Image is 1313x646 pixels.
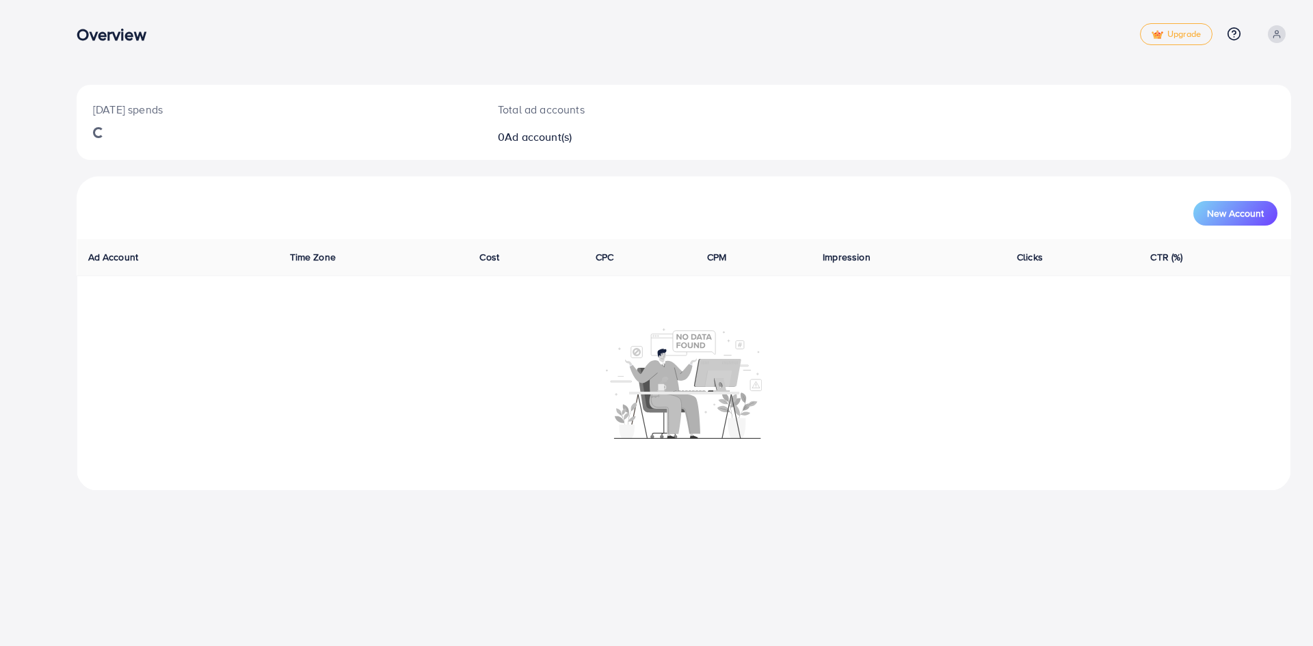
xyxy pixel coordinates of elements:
a: tickUpgrade [1140,23,1212,45]
span: CPC [596,250,613,264]
p: [DATE] spends [93,101,465,118]
img: No account [606,327,762,439]
h3: Overview [77,25,157,44]
button: New Account [1193,201,1277,226]
span: New Account [1207,208,1264,218]
span: CTR (%) [1150,250,1182,264]
span: Ad Account [88,250,139,264]
span: Ad account(s) [505,129,572,144]
h2: 0 [498,131,769,144]
img: tick [1152,30,1163,40]
span: Time Zone [290,250,336,264]
span: Upgrade [1152,29,1201,40]
p: Total ad accounts [498,101,769,118]
span: Cost [479,250,499,264]
span: CPM [707,250,726,264]
span: Impression [823,250,871,264]
span: Clicks [1017,250,1043,264]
